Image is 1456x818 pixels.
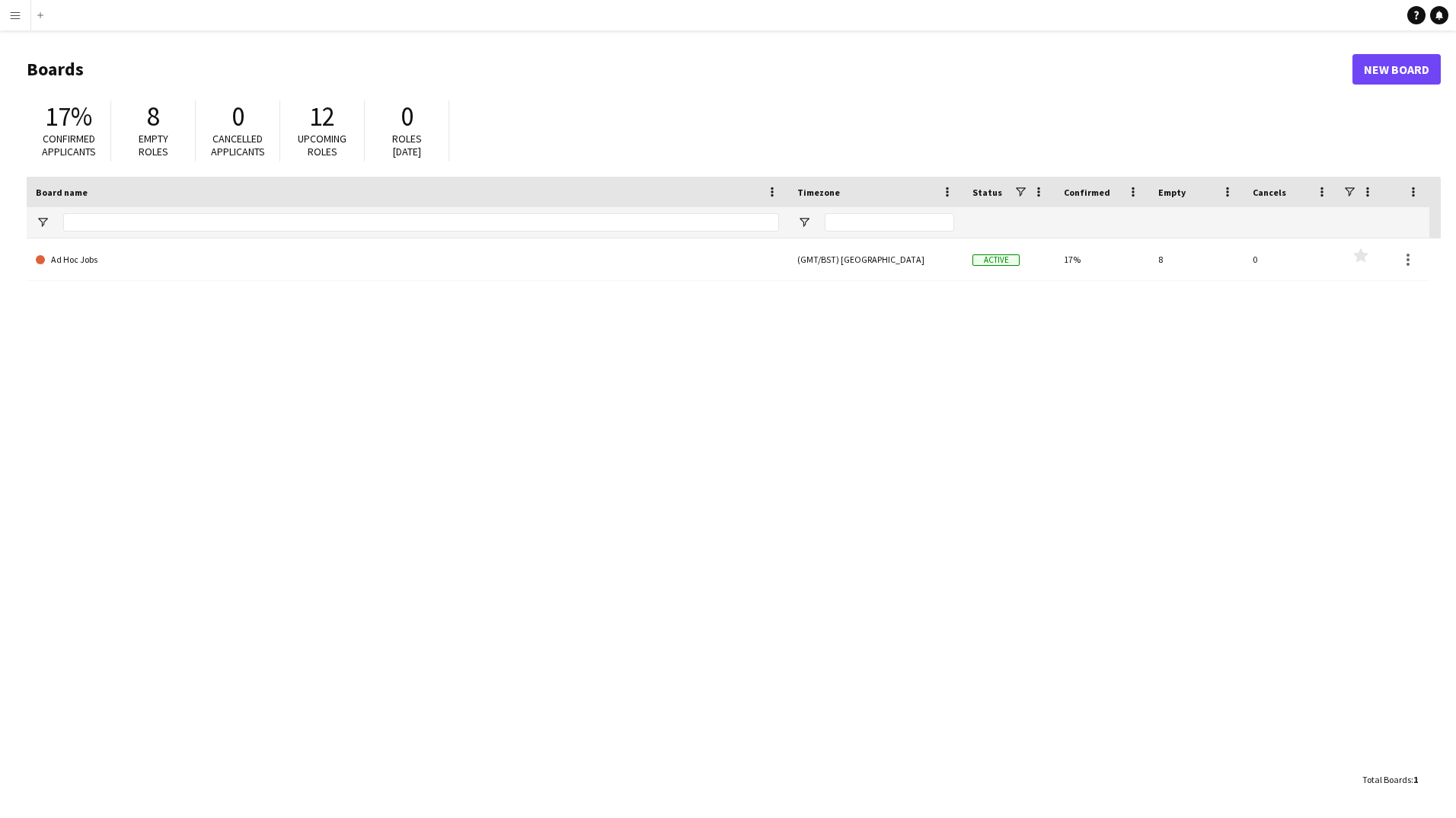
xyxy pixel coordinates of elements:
[147,100,160,133] span: 8
[797,216,811,229] button: Open Filter Menu
[36,238,779,281] a: Ad Hoc Jobs
[1149,238,1244,280] div: 8
[1413,774,1418,785] span: 1
[1055,238,1149,280] div: 17%
[139,132,168,158] span: Empty roles
[309,100,335,133] span: 12
[1158,187,1186,198] span: Empty
[45,100,92,133] span: 17%
[1352,54,1441,85] a: New Board
[825,213,954,232] input: Timezone Filter Input
[42,132,96,158] span: Confirmed applicants
[401,100,413,133] span: 0
[211,132,265,158] span: Cancelled applicants
[63,213,779,232] input: Board name Filter Input
[1253,187,1286,198] span: Cancels
[231,100,244,133] span: 0
[36,216,49,229] button: Open Filter Menu
[392,132,422,158] span: Roles [DATE]
[1362,765,1418,794] div: :
[27,58,1352,81] h1: Boards
[1064,187,1110,198] span: Confirmed
[788,238,963,280] div: (GMT/BST) [GEOGRAPHIC_DATA]
[972,187,1002,198] span: Status
[36,187,88,198] span: Board name
[1362,774,1411,785] span: Total Boards
[1244,238,1338,280] div: 0
[972,254,1020,266] span: Active
[797,187,840,198] span: Timezone
[298,132,346,158] span: Upcoming roles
